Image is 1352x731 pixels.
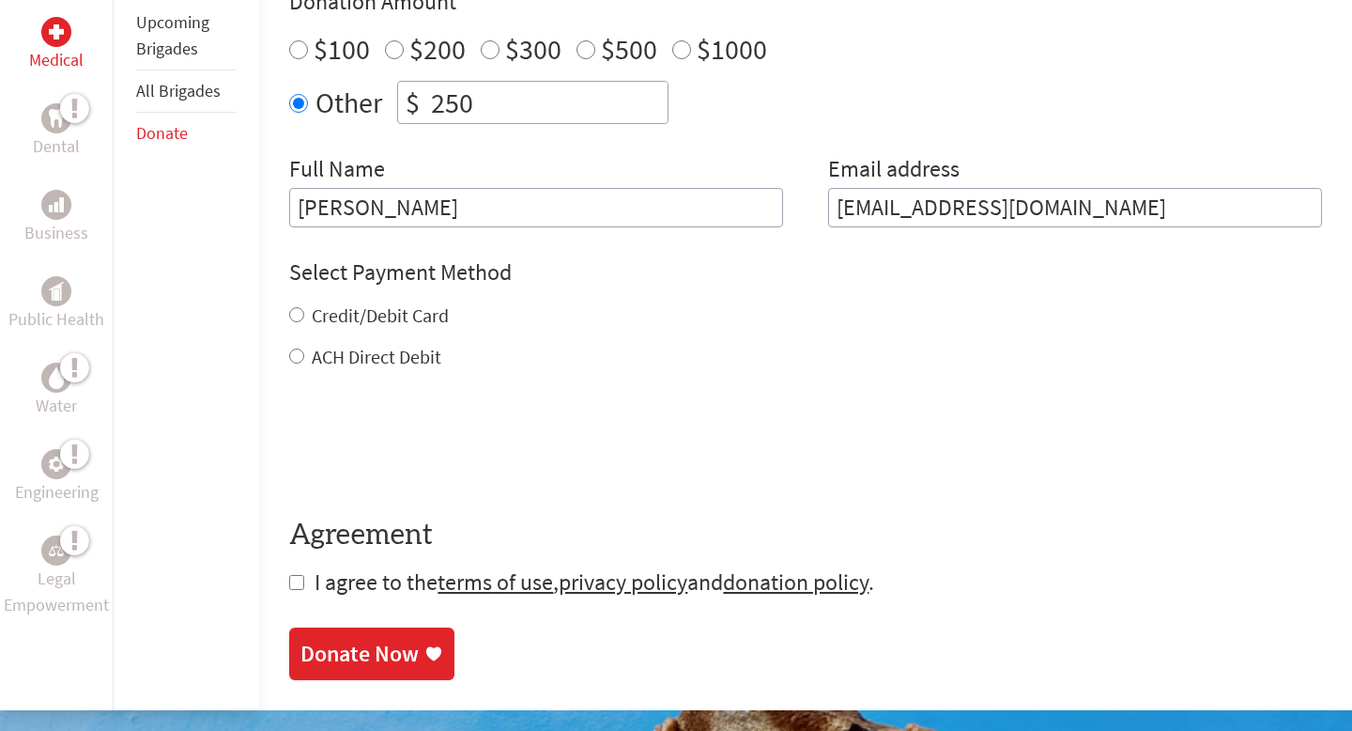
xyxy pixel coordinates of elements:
[8,276,104,333] a: Public HealthPublic Health
[505,31,561,67] label: $300
[289,519,1322,552] h4: Agreement
[438,568,553,597] a: terms of use
[33,103,80,160] a: DentalDental
[15,449,99,505] a: EngineeringEngineering
[723,568,868,597] a: donation policy
[41,449,71,479] div: Engineering
[289,188,783,227] input: Enter Full Name
[15,479,99,505] p: Engineering
[136,11,209,59] a: Upcoming Brigades
[8,306,104,333] p: Public Health
[300,639,419,669] div: Donate Now
[289,408,575,481] iframe: reCAPTCHA
[289,154,385,188] label: Full Name
[315,568,874,597] span: I agree to the , and .
[49,367,64,389] img: Water
[314,31,370,67] label: $100
[828,188,1322,227] input: Your Email
[136,113,237,154] li: Donate
[41,17,71,47] div: Medical
[36,363,77,419] a: WaterWater
[315,81,382,124] label: Other
[398,82,427,123] div: $
[601,31,657,67] label: $500
[49,197,64,212] img: Business
[559,568,687,597] a: privacy policy
[312,345,441,368] label: ACH Direct Debit
[312,303,449,327] label: Credit/Debit Card
[41,536,71,566] div: Legal Empowerment
[289,257,1322,288] h4: Select Payment Method
[136,2,237,70] li: Upcoming Brigades
[36,393,77,419] p: Water
[4,536,109,618] a: Legal EmpowermentLegal Empowerment
[697,31,767,67] label: $1000
[4,566,109,618] p: Legal Empowerment
[49,545,64,556] img: Legal Empowerment
[427,82,668,123] input: Enter Amount
[41,363,71,393] div: Water
[49,282,64,301] img: Public Health
[49,24,64,39] img: Medical
[33,133,80,160] p: Dental
[136,80,221,101] a: All Brigades
[828,154,960,188] label: Email address
[49,110,64,128] img: Dental
[41,103,71,133] div: Dental
[24,220,88,246] p: Business
[409,31,466,67] label: $200
[29,17,84,73] a: MedicalMedical
[136,122,188,144] a: Donate
[49,457,64,472] img: Engineering
[24,190,88,246] a: BusinessBusiness
[41,276,71,306] div: Public Health
[29,47,84,73] p: Medical
[136,70,237,113] li: All Brigades
[41,190,71,220] div: Business
[289,628,454,680] a: Donate Now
